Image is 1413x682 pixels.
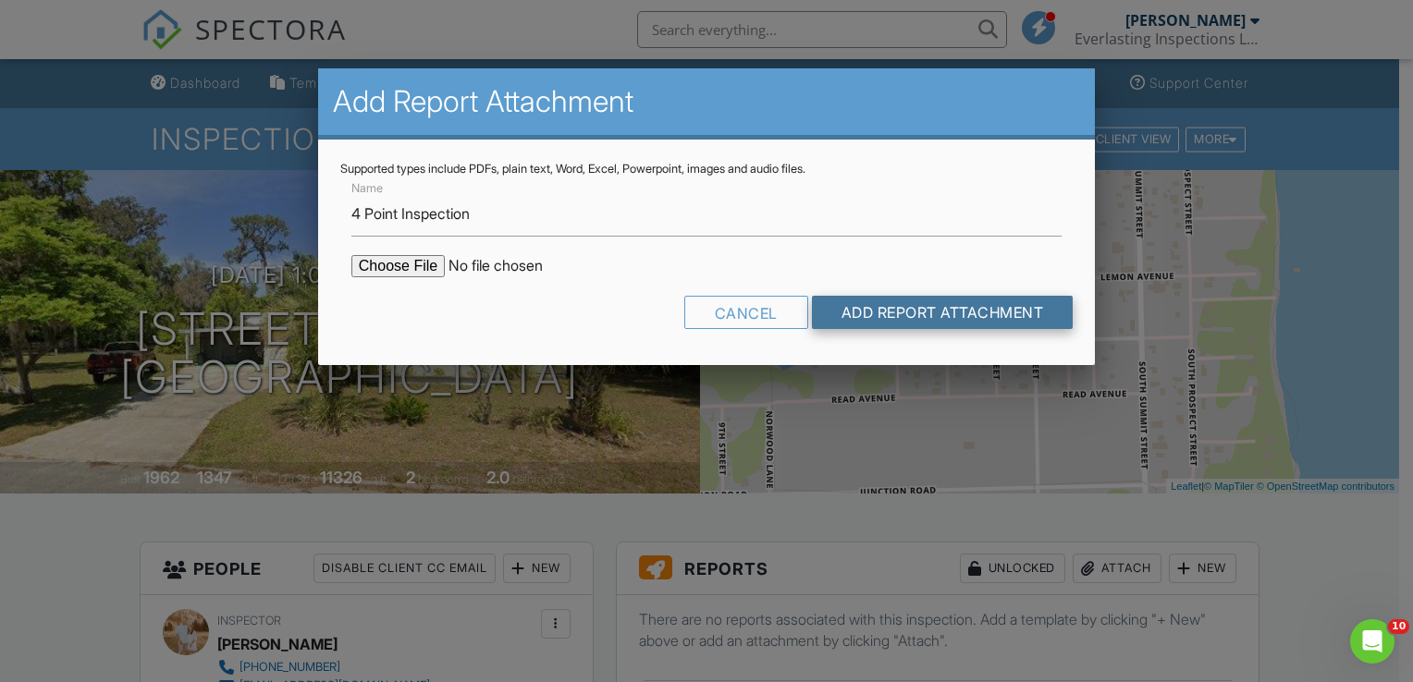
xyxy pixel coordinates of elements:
div: Cancel [684,296,808,329]
input: Add Report Attachment [812,296,1074,329]
h2: Add Report Attachment [333,83,1080,120]
label: Name [351,180,383,197]
span: 10 [1388,619,1409,634]
div: Supported types include PDFs, plain text, Word, Excel, Powerpoint, images and audio files. [340,162,1073,177]
iframe: Intercom live chat [1350,619,1395,664]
